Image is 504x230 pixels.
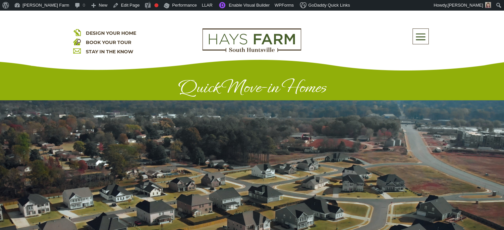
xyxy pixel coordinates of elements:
[73,77,431,100] h1: Quick Move-in Homes
[86,49,133,55] a: STAY IN THE KNOW
[202,28,301,52] img: Logo
[202,48,301,54] a: hays farm homes huntsville development
[73,38,81,45] img: book your home tour
[86,39,131,45] a: BOOK YOUR TOUR
[73,28,81,36] img: design your home
[86,30,136,36] a: DESIGN YOUR HOME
